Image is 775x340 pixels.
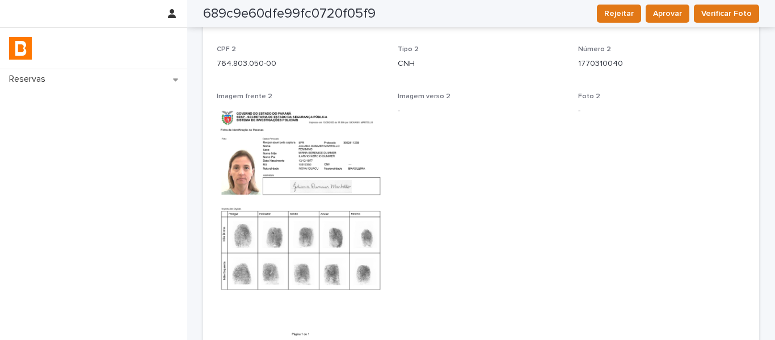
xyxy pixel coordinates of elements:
button: Verificar Foto [694,5,759,23]
button: Aprovar [646,5,689,23]
span: Aprovar [653,8,682,19]
p: - [578,105,745,117]
span: Número 2 [578,46,611,53]
img: zVaNuJHRTjyIjT5M9Xd5 [9,37,32,60]
h2: 689c9e60dfe99fc0720f05f9 [203,6,376,22]
p: CNH [398,58,565,70]
p: 764.803.050-00 [217,58,384,70]
button: Rejeitar [597,5,641,23]
span: Foto 2 [578,93,600,100]
p: Reservas [5,74,54,85]
span: Imagem verso 2 [398,93,450,100]
span: Imagem frente 2 [217,93,272,100]
p: 1770310040 [578,58,745,70]
span: Tipo 2 [398,46,419,53]
p: - [398,105,565,117]
span: CPF 2 [217,46,236,53]
span: Rejeitar [604,8,634,19]
span: Verificar Foto [701,8,752,19]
